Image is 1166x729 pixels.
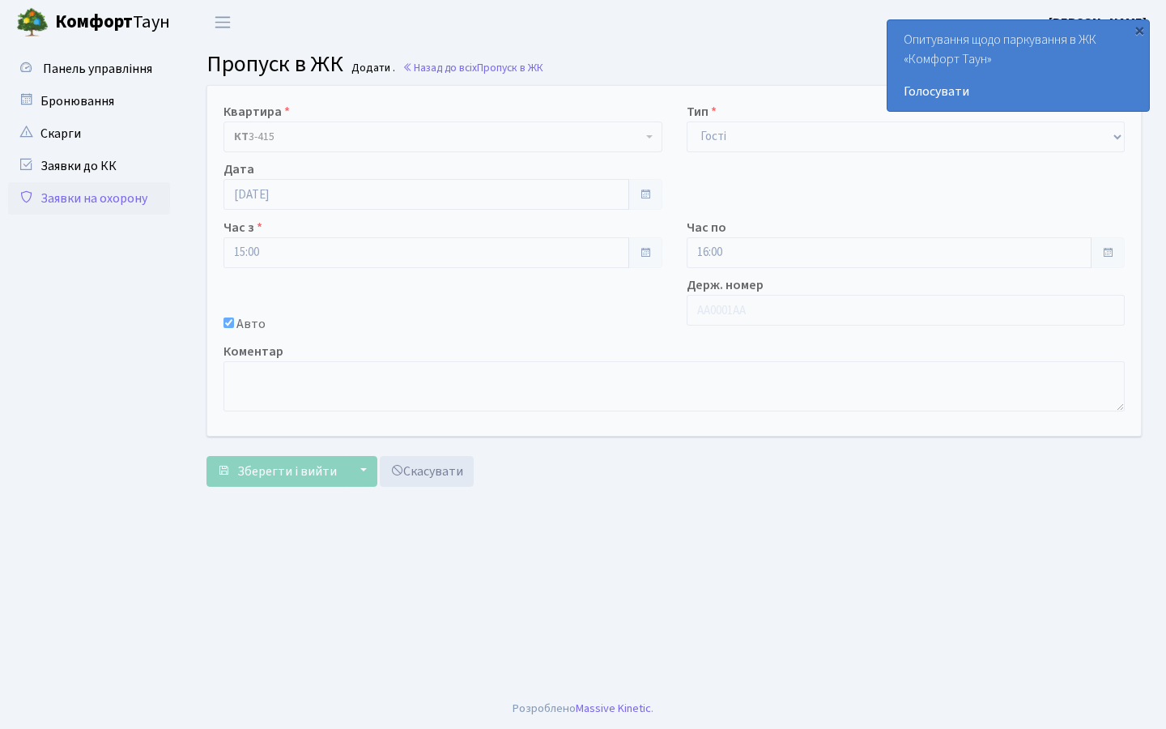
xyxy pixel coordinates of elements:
[8,117,170,150] a: Скарги
[904,82,1133,101] a: Голосувати
[687,295,1126,326] input: AA0001AA
[477,60,543,75] span: Пропуск в ЖК
[1049,13,1147,32] a: [PERSON_NAME]
[402,60,543,75] a: Назад до всіхПропуск в ЖК
[8,85,170,117] a: Бронювання
[8,53,170,85] a: Панель управління
[380,456,474,487] a: Скасувати
[223,342,283,361] label: Коментар
[223,218,262,237] label: Час з
[236,314,266,334] label: Авто
[16,6,49,39] img: logo.png
[223,122,662,152] span: <b>КТ</b>&nbsp;&nbsp;&nbsp;&nbsp;3-415
[687,275,764,295] label: Держ. номер
[234,129,642,145] span: <b>КТ</b>&nbsp;&nbsp;&nbsp;&nbsp;3-415
[8,150,170,182] a: Заявки до КК
[348,62,395,75] small: Додати .
[576,700,651,717] a: Massive Kinetic
[206,456,347,487] button: Зберегти і вийти
[887,20,1149,111] div: Опитування щодо паркування в ЖК «Комфорт Таун»
[223,102,290,122] label: Квартира
[223,160,254,179] label: Дата
[1131,22,1147,38] div: ×
[55,9,170,36] span: Таун
[55,9,133,35] b: Комфорт
[237,463,337,480] span: Зберегти і вийти
[206,48,343,80] span: Пропуск в ЖК
[1049,14,1147,32] b: [PERSON_NAME]
[234,129,249,145] b: КТ
[8,182,170,215] a: Заявки на охорону
[43,60,152,78] span: Панель управління
[687,218,726,237] label: Час по
[202,9,243,36] button: Переключити навігацію
[513,700,653,718] div: Розроблено .
[687,102,717,122] label: Тип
